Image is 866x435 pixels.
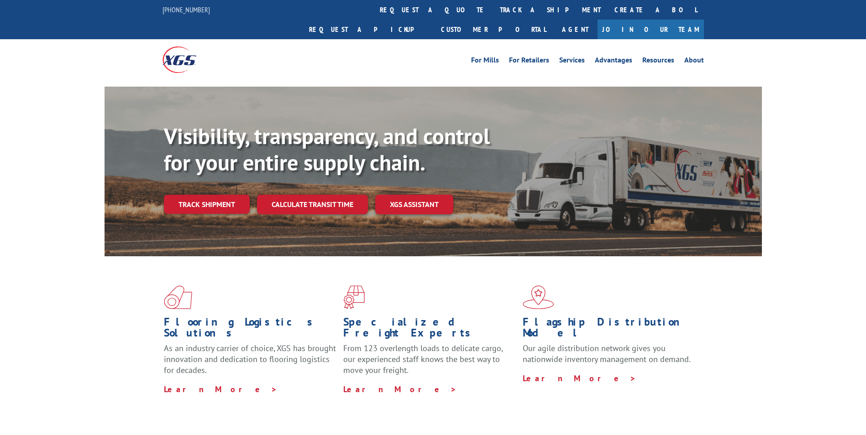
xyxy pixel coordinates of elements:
a: Resources [642,57,674,67]
span: As an industry carrier of choice, XGS has brought innovation and dedication to flooring logistics... [164,343,336,375]
h1: Flagship Distribution Model [523,316,695,343]
a: Request a pickup [302,20,434,39]
a: Advantages [595,57,632,67]
a: Services [559,57,585,67]
a: Learn More > [343,384,457,394]
h1: Flooring Logistics Solutions [164,316,336,343]
a: For Mills [471,57,499,67]
a: XGS ASSISTANT [375,195,453,214]
a: For Retailers [509,57,549,67]
a: Join Our Team [598,20,704,39]
a: [PHONE_NUMBER] [163,5,210,14]
img: xgs-icon-flagship-distribution-model-red [523,285,554,309]
a: About [684,57,704,67]
h1: Specialized Freight Experts [343,316,516,343]
img: xgs-icon-focused-on-flooring-red [343,285,365,309]
a: Calculate transit time [257,195,368,214]
a: Learn More > [164,384,278,394]
a: Agent [553,20,598,39]
a: Customer Portal [434,20,553,39]
img: xgs-icon-total-supply-chain-intelligence-red [164,285,192,309]
a: Learn More > [523,373,636,383]
b: Visibility, transparency, and control for your entire supply chain. [164,122,490,176]
p: From 123 overlength loads to delicate cargo, our experienced staff knows the best way to move you... [343,343,516,383]
span: Our agile distribution network gives you nationwide inventory management on demand. [523,343,691,364]
a: Track shipment [164,195,250,214]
